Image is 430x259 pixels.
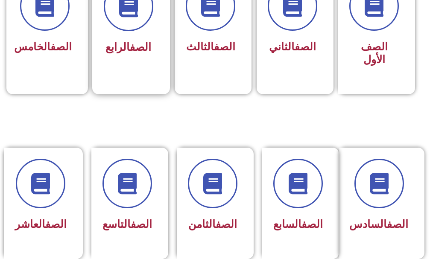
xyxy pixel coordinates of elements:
[216,218,237,230] a: الصف
[295,41,316,53] a: الصف
[273,218,323,230] span: السابع
[349,218,408,230] span: السادس
[50,41,72,53] a: الصف
[269,41,316,53] span: الثاني
[102,218,152,230] span: التاسع
[130,41,151,53] a: الصف
[387,218,408,230] a: الصف
[186,41,235,53] span: الثالث
[14,41,72,53] span: الخامس
[214,41,235,53] a: الصف
[15,218,67,230] span: العاشر
[188,218,237,230] span: الثامن
[45,218,67,230] a: الصف
[105,41,151,53] span: الرابع
[301,218,323,230] a: الصف
[131,218,152,230] a: الصف
[361,41,388,66] span: الصف الأول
